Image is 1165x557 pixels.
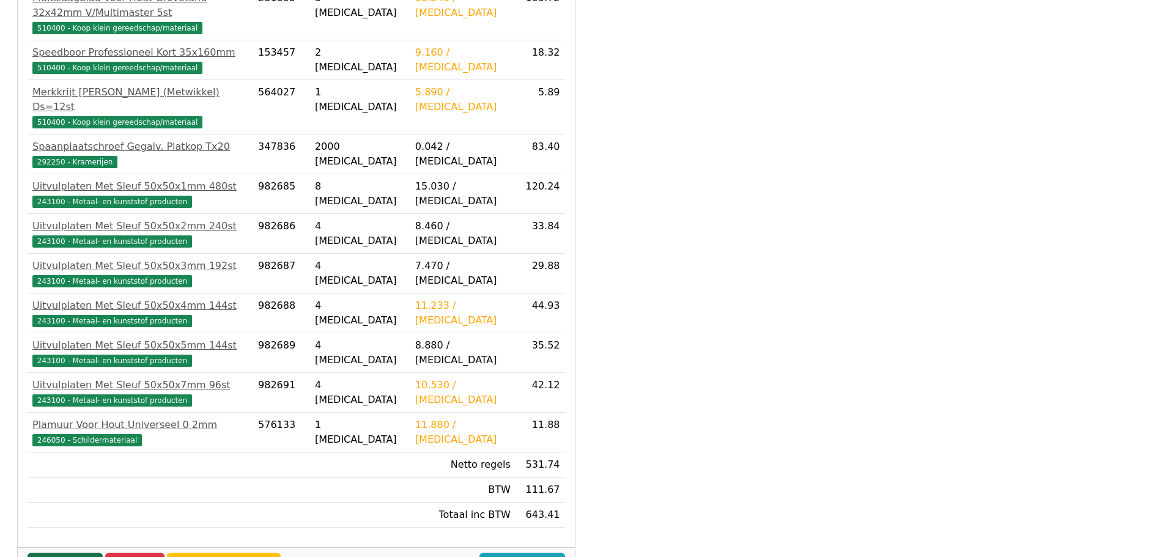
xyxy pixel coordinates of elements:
div: Uitvulplaten Met Sleuf 50x50x7mm 96st [32,378,248,393]
div: Speedboor Professioneel Kort 35x160mm [32,45,248,60]
div: 4 [MEDICAL_DATA] [315,378,405,407]
td: 120.24 [516,174,565,214]
div: 1 [MEDICAL_DATA] [315,418,405,447]
td: Netto regels [410,452,516,478]
span: 243100 - Metaal- en kunststof producten [32,275,192,287]
span: 510400 - Koop klein gereedschap/materiaal [32,116,202,128]
span: 243100 - Metaal- en kunststof producten [32,196,192,208]
td: 111.67 [516,478,565,503]
a: Speedboor Professioneel Kort 35x160mm510400 - Koop klein gereedschap/materiaal [32,45,248,75]
td: 33.84 [516,214,565,254]
div: 4 [MEDICAL_DATA] [315,219,405,248]
div: 9.160 / [MEDICAL_DATA] [415,45,511,75]
div: 11.880 / [MEDICAL_DATA] [415,418,511,447]
div: Uitvulplaten Met Sleuf 50x50x3mm 192st [32,259,248,273]
span: 292250 - Kramerijen [32,156,117,168]
div: Uitvulplaten Met Sleuf 50x50x1mm 480st [32,179,248,194]
div: 7.470 / [MEDICAL_DATA] [415,259,511,288]
a: Uitvulplaten Met Sleuf 50x50x2mm 240st243100 - Metaal- en kunststof producten [32,219,248,248]
td: 564027 [253,80,310,135]
td: 83.40 [516,135,565,174]
td: 5.89 [516,80,565,135]
span: 510400 - Koop klein gereedschap/materiaal [32,62,202,74]
td: 643.41 [516,503,565,528]
td: BTW [410,478,516,503]
td: 982687 [253,254,310,293]
a: Uitvulplaten Met Sleuf 50x50x4mm 144st243100 - Metaal- en kunststof producten [32,298,248,328]
a: Uitvulplaten Met Sleuf 50x50x3mm 192st243100 - Metaal- en kunststof producten [32,259,248,288]
a: Uitvulplaten Met Sleuf 50x50x5mm 144st243100 - Metaal- en kunststof producten [32,338,248,367]
a: Merkkrijt [PERSON_NAME] (Metwikkel) Ds=12st510400 - Koop klein gereedschap/materiaal [32,85,248,129]
a: Uitvulplaten Met Sleuf 50x50x1mm 480st243100 - Metaal- en kunststof producten [32,179,248,208]
div: 2 [MEDICAL_DATA] [315,45,405,75]
span: 246050 - Schildermateriaal [32,434,142,446]
td: Totaal inc BTW [410,503,516,528]
div: 4 [MEDICAL_DATA] [315,298,405,328]
a: Spaanplaatschroef Gegalv. Platkop Tx20292250 - Kramerijen [32,139,248,169]
div: 1 [MEDICAL_DATA] [315,85,405,114]
div: 8.460 / [MEDICAL_DATA] [415,219,511,248]
td: 982685 [253,174,310,214]
td: 347836 [253,135,310,174]
div: Uitvulplaten Met Sleuf 50x50x5mm 144st [32,338,248,353]
div: Uitvulplaten Met Sleuf 50x50x4mm 144st [32,298,248,313]
div: Plamuur Voor Hout Universeel 0 2mm [32,418,248,432]
div: 5.890 / [MEDICAL_DATA] [415,85,511,114]
a: Plamuur Voor Hout Universeel 0 2mm246050 - Schildermateriaal [32,418,248,447]
span: 243100 - Metaal- en kunststof producten [32,235,192,248]
div: 8 [MEDICAL_DATA] [315,179,405,208]
div: 0.042 / [MEDICAL_DATA] [415,139,511,169]
td: 982688 [253,293,310,333]
div: 4 [MEDICAL_DATA] [315,259,405,288]
span: 243100 - Metaal- en kunststof producten [32,315,192,327]
div: Spaanplaatschroef Gegalv. Platkop Tx20 [32,139,248,154]
div: Uitvulplaten Met Sleuf 50x50x2mm 240st [32,219,248,234]
div: 10.530 / [MEDICAL_DATA] [415,378,511,407]
span: 243100 - Metaal- en kunststof producten [32,355,192,367]
div: Merkkrijt [PERSON_NAME] (Metwikkel) Ds=12st [32,85,248,114]
td: 18.32 [516,40,565,80]
td: 576133 [253,413,310,452]
div: 8.880 / [MEDICAL_DATA] [415,338,511,367]
td: 29.88 [516,254,565,293]
td: 42.12 [516,373,565,413]
td: 44.93 [516,293,565,333]
span: 243100 - Metaal- en kunststof producten [32,394,192,407]
td: 11.88 [516,413,565,452]
div: 4 [MEDICAL_DATA] [315,338,405,367]
div: 2000 [MEDICAL_DATA] [315,139,405,169]
a: Uitvulplaten Met Sleuf 50x50x7mm 96st243100 - Metaal- en kunststof producten [32,378,248,407]
td: 531.74 [516,452,565,478]
span: 510400 - Koop klein gereedschap/materiaal [32,22,202,34]
td: 153457 [253,40,310,80]
div: 11.233 / [MEDICAL_DATA] [415,298,511,328]
td: 982689 [253,333,310,373]
div: 15.030 / [MEDICAL_DATA] [415,179,511,208]
td: 35.52 [516,333,565,373]
td: 982691 [253,373,310,413]
td: 982686 [253,214,310,254]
